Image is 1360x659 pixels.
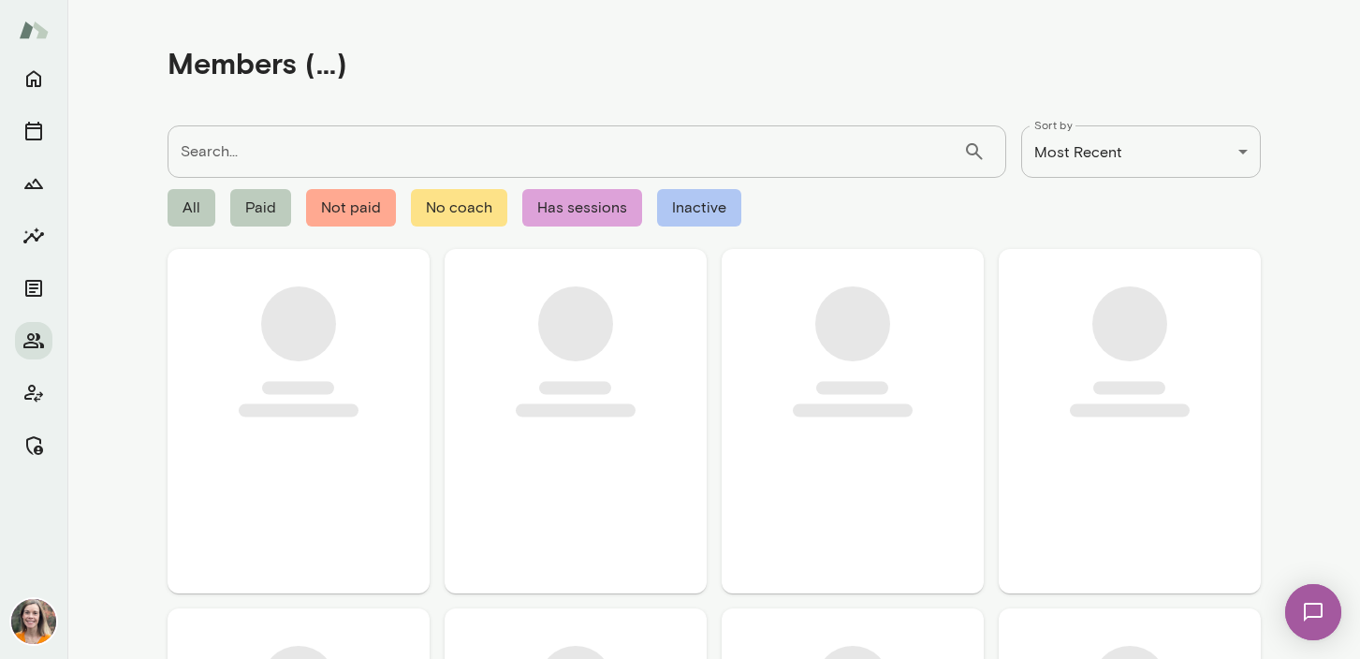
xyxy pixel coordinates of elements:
label: Sort by [1034,117,1073,133]
span: All [168,189,215,227]
img: Carrie Kelly [11,599,56,644]
button: Documents [15,270,52,307]
span: No coach [411,189,507,227]
img: Mento [19,12,49,48]
span: Inactive [657,189,741,227]
button: Client app [15,374,52,412]
button: Home [15,60,52,97]
h4: Members (...) [168,45,347,81]
button: Sessions [15,112,52,150]
span: Paid [230,189,291,227]
div: Most Recent [1021,125,1261,178]
button: Growth Plan [15,165,52,202]
span: Not paid [306,189,396,227]
button: Members [15,322,52,359]
span: Has sessions [522,189,642,227]
button: Insights [15,217,52,255]
button: Manage [15,427,52,464]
